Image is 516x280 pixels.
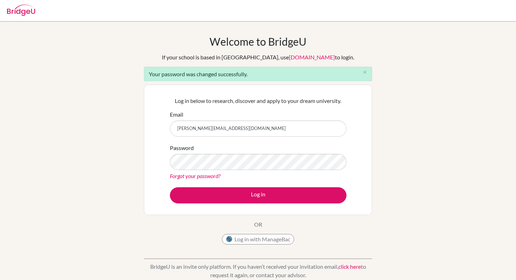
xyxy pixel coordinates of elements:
p: Log in below to research, discover and apply to your dream university. [170,97,346,105]
img: Bridge-U [7,5,35,16]
p: OR [254,220,262,229]
a: [DOMAIN_NAME] [289,54,335,60]
a: click here [338,263,361,270]
label: Password [170,144,194,152]
a: Forgot your password? [170,172,220,179]
i: close [362,70,368,75]
p: BridgeU is an invite only platform. If you haven’t received your invitation email, to request it ... [144,262,372,279]
button: Log in with ManageBac [222,234,294,245]
button: Log in [170,187,346,203]
div: If your school is based in [GEOGRAPHIC_DATA], use to login. [162,53,354,61]
button: Close [358,67,372,78]
div: Your password was changed successfully. [144,67,372,81]
label: Email [170,110,183,119]
h1: Welcome to BridgeU [210,35,306,48]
